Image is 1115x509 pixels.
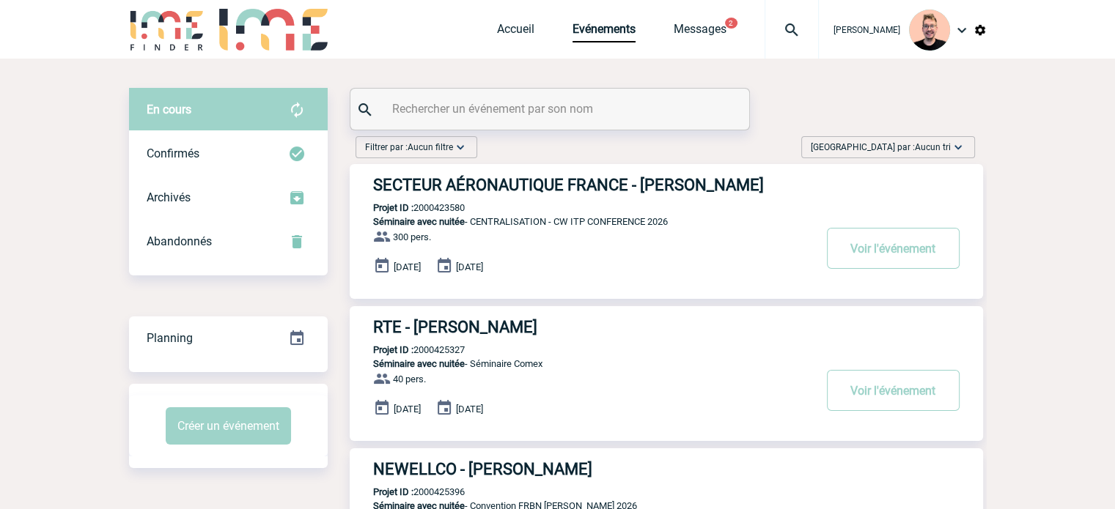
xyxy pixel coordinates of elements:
[373,318,813,336] h3: RTE - [PERSON_NAME]
[453,140,468,155] img: baseline_expand_more_white_24dp-b.png
[373,216,465,227] span: Séminaire avec nuitée
[915,142,951,152] span: Aucun tri
[456,261,483,272] span: [DATE]
[394,261,421,272] span: [DATE]
[674,22,726,42] a: Messages
[350,318,983,336] a: RTE - [PERSON_NAME]
[365,140,453,155] span: Filtrer par :
[147,103,191,116] span: En cours
[393,374,426,384] span: 40 pers.
[725,18,737,29] button: 2
[811,140,951,155] span: [GEOGRAPHIC_DATA] par :
[350,202,465,213] p: 2000423580
[129,9,205,51] img: IME-Finder
[129,316,328,359] a: Planning
[129,88,328,132] div: Retrouvez ici tous vos évènements avant confirmation
[408,142,453,152] span: Aucun filtre
[350,344,465,355] p: 2000425327
[373,344,413,355] b: Projet ID :
[497,22,534,42] a: Accueil
[147,331,193,345] span: Planning
[393,231,431,242] span: 300 pers.
[350,358,813,369] p: - Séminaire Comex
[166,407,291,445] button: Créer un événement
[147,234,212,248] span: Abandonnés
[373,202,413,213] b: Projet ID :
[573,22,636,42] a: Evénements
[373,460,813,478] h3: NEWELLCO - [PERSON_NAME]
[350,176,983,194] a: SECTEUR AÉRONAUTIQUE FRANCE - [PERSON_NAME]
[350,486,465,497] p: 2000425396
[834,25,900,35] span: [PERSON_NAME]
[147,146,199,160] span: Confirmés
[129,220,328,264] div: Retrouvez ici tous vos événements annulés
[350,216,813,227] p: - CENTRALISATION - CW ITP CONFERENCE 2026
[373,486,413,497] b: Projet ID :
[827,370,960,411] button: Voir l'événement
[456,404,483,415] span: [DATE]
[389,98,715,119] input: Rechercher un événement par son nom
[909,10,950,51] img: 129741-1.png
[373,358,465,369] span: Séminaire avec nuitée
[129,176,328,220] div: Retrouvez ici tous les événements que vous avez décidé d'archiver
[350,460,983,478] a: NEWELLCO - [PERSON_NAME]
[951,140,965,155] img: baseline_expand_more_white_24dp-b.png
[827,228,960,269] button: Voir l'événement
[129,316,328,360] div: Retrouvez ici tous vos événements organisés par date et état d'avancement
[394,404,421,415] span: [DATE]
[147,190,191,204] span: Archivés
[373,176,813,194] h3: SECTEUR AÉRONAUTIQUE FRANCE - [PERSON_NAME]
